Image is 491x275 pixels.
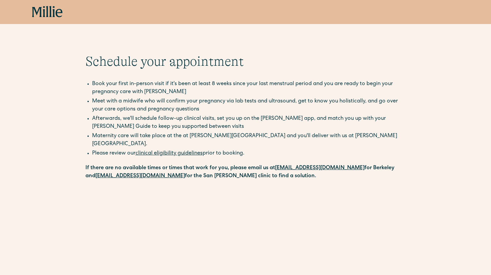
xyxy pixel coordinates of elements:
h1: Schedule your appointment [85,53,406,69]
a: clinical eligibility guidelines [136,151,203,156]
a: [EMAIL_ADDRESS][DOMAIN_NAME] [275,166,364,171]
li: Meet with a midwife who will confirm your pregnancy via lab tests and ultrasound, get to know you... [92,97,406,113]
strong: If there are no available times or times that work for you, please email us at [85,166,275,171]
a: [EMAIL_ADDRESS][DOMAIN_NAME] [95,174,185,179]
li: Book your first in-person visit if it's been at least 8 weeks since your last menstrual period an... [92,80,406,96]
li: Please review our prior to booking. [92,150,406,158]
li: Afterwards, we'll schedule follow-up clinical visits, set you up on the [PERSON_NAME] app, and ma... [92,115,406,131]
strong: for the San [PERSON_NAME] clinic to find a solution. [185,174,316,179]
li: Maternity care will take place at the at [PERSON_NAME][GEOGRAPHIC_DATA] and you'll deliver with u... [92,132,406,148]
